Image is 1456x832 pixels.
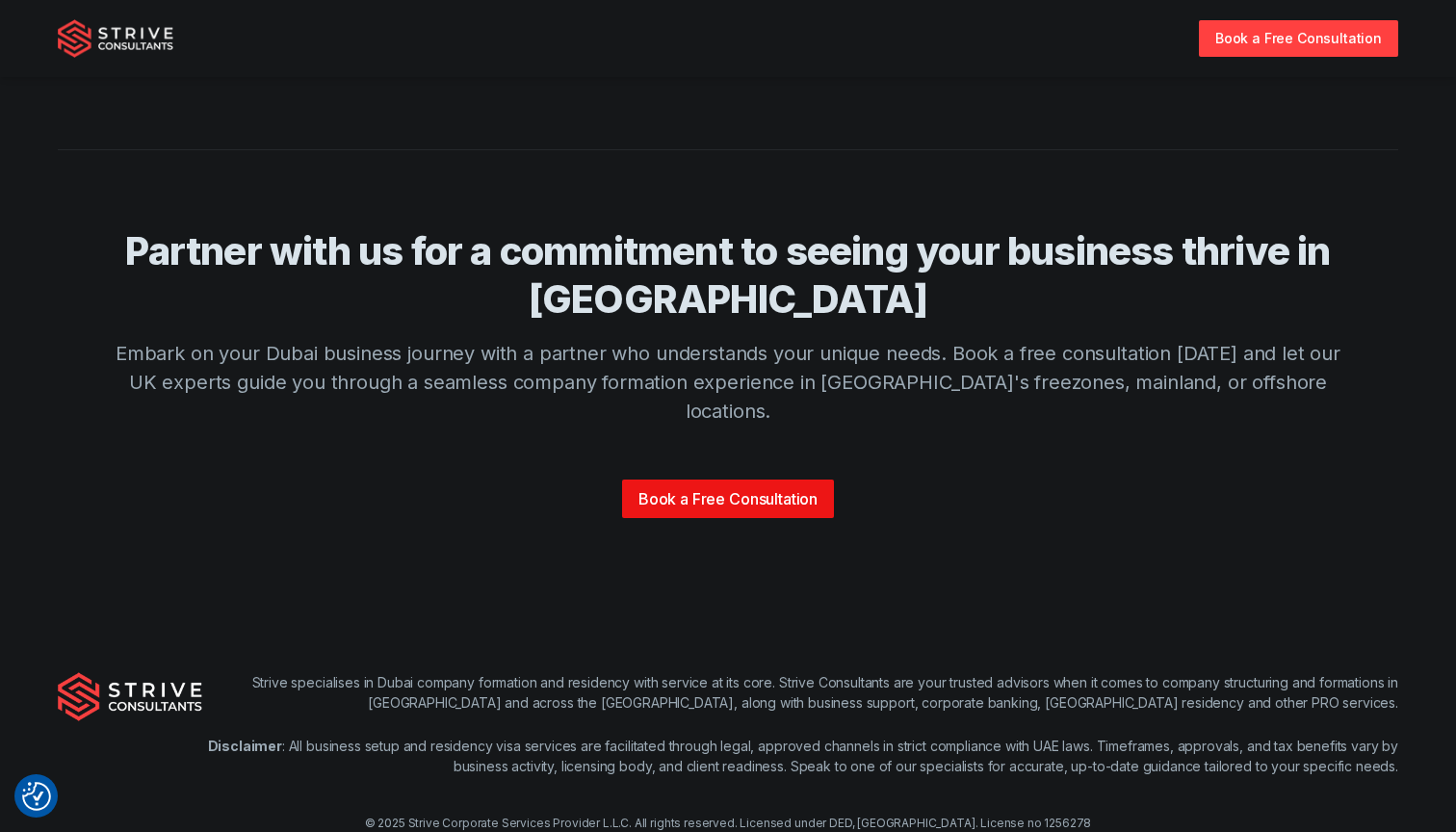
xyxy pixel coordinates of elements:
a: Book a Free Consultation [622,480,834,518]
a: Book a Free Consultation [1199,20,1398,56]
h4: Partner with us for a commitment to seeing your business thrive in [GEOGRAPHIC_DATA] [112,227,1344,324]
img: Strive Consultants [58,19,173,58]
strong: Disclaimer [208,738,282,754]
img: Revisit consent button [22,782,51,811]
img: Strive Consultants [58,672,202,720]
p: : All business setup and residency visa services are facilitated through legal, approved channels... [202,736,1398,776]
p: Embark on your Dubai business journey with a partner who understands your unique needs. Book a fr... [112,339,1344,426]
button: Consent Preferences [22,782,51,811]
p: Strive specialises in Dubai company formation and residency with service at its core. Strive Cons... [202,672,1398,713]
